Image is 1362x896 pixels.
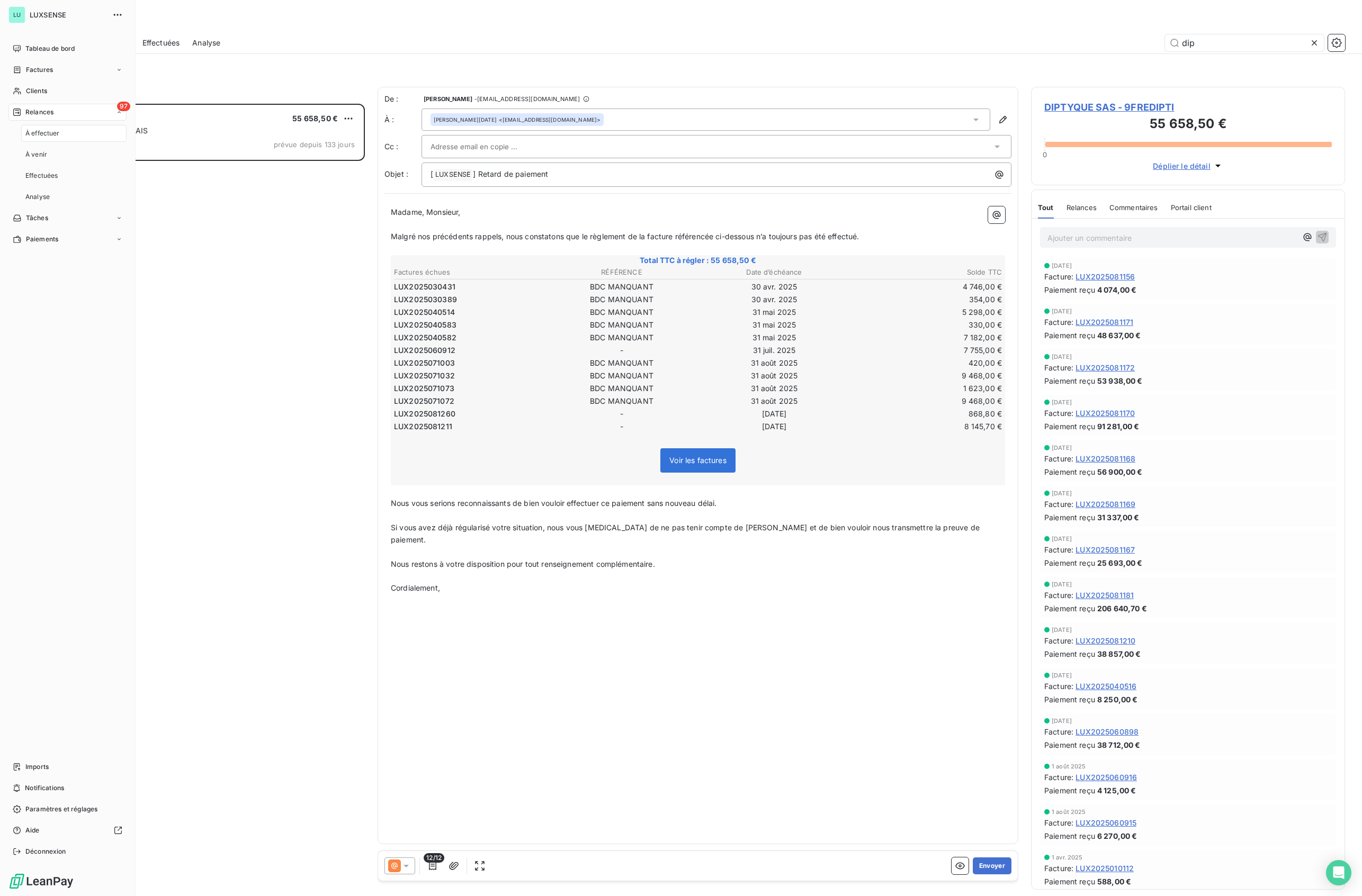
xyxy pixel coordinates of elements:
[851,383,1002,394] td: 1 623,00 €
[1044,772,1073,783] span: Facture :
[51,104,365,896] div: grid
[1097,876,1131,887] span: 588,00 €
[1044,114,1332,135] h3: 55 658,50 €
[392,255,1003,266] span: Total TTC à régler : 55 658,50 €
[1076,772,1137,783] span: LUX2025060916
[25,762,49,772] span: Imports
[1076,635,1135,646] span: LUX2025081210
[424,853,444,863] span: 12/12
[1097,330,1141,341] span: 48 637,00 €
[1044,726,1073,737] span: Facture :
[669,456,727,465] span: Voir les factures
[851,332,1002,343] td: 7 182,00 €
[1052,809,1086,815] span: 1 août 2025
[26,234,58,244] span: Paiements
[394,383,454,394] span: LUX2025071073
[1044,100,1332,114] span: DIPTYQUE SAS - 9FREDIPTI
[1052,490,1072,496] span: [DATE]
[851,319,1002,331] td: 330,00 €
[25,826,40,835] span: Aide
[1052,672,1072,678] span: [DATE]
[1044,512,1095,523] span: Paiement reçu
[1052,854,1083,861] span: 1 avr. 2025
[1052,445,1072,451] span: [DATE]
[1044,681,1073,692] span: Facture :
[1044,330,1095,341] span: Paiement reçu
[1044,830,1095,841] span: Paiement reçu
[1076,681,1136,692] span: LUX2025040516
[26,213,48,223] span: Tâches
[1097,603,1147,614] span: 206 640,70 €
[546,267,697,278] th: RÉFÉRENCE
[1044,876,1095,887] span: Paiement reçu
[1097,694,1138,705] span: 8 250,00 €
[1044,271,1073,282] span: Facture :
[1052,763,1086,770] span: 1 août 2025
[25,783,64,793] span: Notifications
[1097,739,1141,750] span: 38 712,00 €
[1067,203,1097,212] span: Relances
[1044,466,1095,477] span: Paiement reçu
[1171,203,1212,212] span: Portail client
[851,395,1002,407] td: 9 468,00 €
[1097,466,1143,477] span: 56 900,00 €
[546,357,697,369] td: BDC MANQUANT
[391,523,982,544] span: Si vous avez déjà régularisé votre situation, nous vous [MEDICAL_DATA] de ne pas tenir compte de ...
[26,65,53,75] span: Factures
[1076,726,1139,737] span: LUX2025060898
[546,281,697,293] td: BDC MANQUANT
[384,114,422,125] label: À :
[546,306,697,318] td: BDC MANQUANT
[1097,830,1137,841] span: 6 270,00 €
[394,358,455,368] span: LUX2025071003
[25,171,58,180] span: Effectuées
[1044,739,1095,750] span: Paiement reçu
[292,114,338,123] span: 55 658,50 €
[1052,581,1072,587] span: [DATE]
[25,129,60,138] span: À effectuer
[546,395,697,407] td: BDC MANQUANT
[1097,785,1136,796] span: 4 125,00 €
[1044,648,1095,659] span: Paiement reçu
[1044,362,1073,373] span: Facture :
[546,345,697,356] td: -
[394,396,454,406] span: LUX2025071072
[1052,308,1072,314] span: [DATE]
[25,804,97,814] span: Paramètres et réglages
[1076,863,1134,874] span: LUX2025010112
[546,408,697,420] td: -
[1044,603,1095,614] span: Paiement reçu
[25,847,66,856] span: Déconnexion
[546,332,697,343] td: BDC MANQUANT
[1044,421,1095,432] span: Paiement reçu
[1044,544,1073,555] span: Facture :
[391,559,655,568] span: Nous restons à votre disposition pour tout renseignement complémentaire.
[1044,316,1073,328] span: Facture :
[1052,536,1072,542] span: [DATE]
[1150,160,1226,172] button: Déplier le détail
[394,332,456,343] span: LUX2025040582
[1097,648,1141,659] span: 38 857,00 €
[192,38,220,48] span: Analyse
[434,169,472,181] span: LUXSENSE
[698,421,850,432] td: [DATE]
[1097,375,1143,386] span: 53 938,00 €
[1044,375,1095,386] span: Paiement reçu
[1044,590,1073,601] span: Facture :
[546,421,697,432] td: -
[546,319,697,331] td: BDC MANQUANT
[1076,544,1135,555] span: LUX2025081167
[1044,284,1095,295] span: Paiement reçu
[1043,150,1047,159] span: 0
[394,307,455,318] span: LUX2025040514
[698,408,850,420] td: [DATE]
[394,345,455,356] span: LUX2025060912
[431,139,544,155] input: Adresse email en copie ...
[25,150,47,159] span: À venir
[30,11,106,19] span: LUXSENSE
[394,370,455,381] span: LUX2025071032
[1076,499,1135,510] span: LUX2025081169
[391,232,859,241] span: Malgré nos précédents rappels, nous constatons que le règlement de la facture référencée ci-desso...
[1044,635,1073,646] span: Facture :
[1052,263,1072,269] span: [DATE]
